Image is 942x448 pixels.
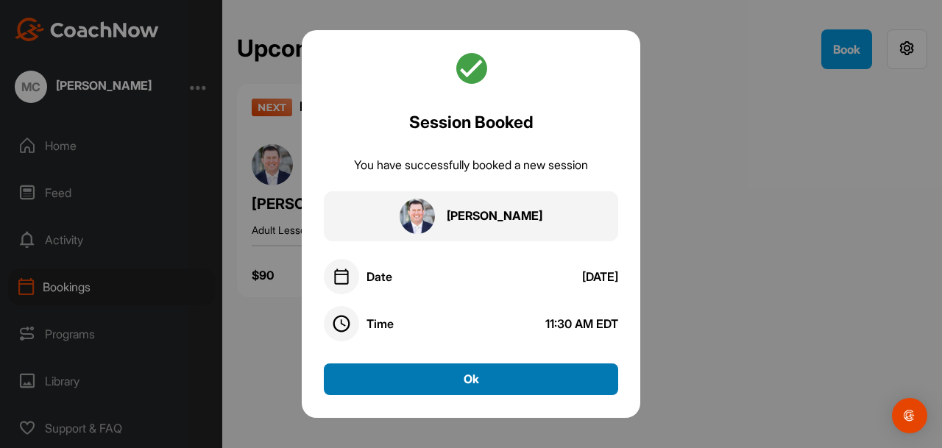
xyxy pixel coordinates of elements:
[447,207,542,224] div: [PERSON_NAME]
[892,398,927,433] div: Open Intercom Messenger
[324,363,618,395] button: Ok
[366,316,394,331] div: Time
[545,316,618,331] div: 11:30 AM EDT
[400,199,435,234] img: square_6f9ceecb14d737a640b37be27c2c6f8d.jpg
[333,268,350,285] img: date
[582,269,618,284] div: [DATE]
[366,269,392,284] div: Date
[409,110,534,135] h2: Session Booked
[333,315,350,333] img: time
[354,157,588,174] div: You have successfully booked a new session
